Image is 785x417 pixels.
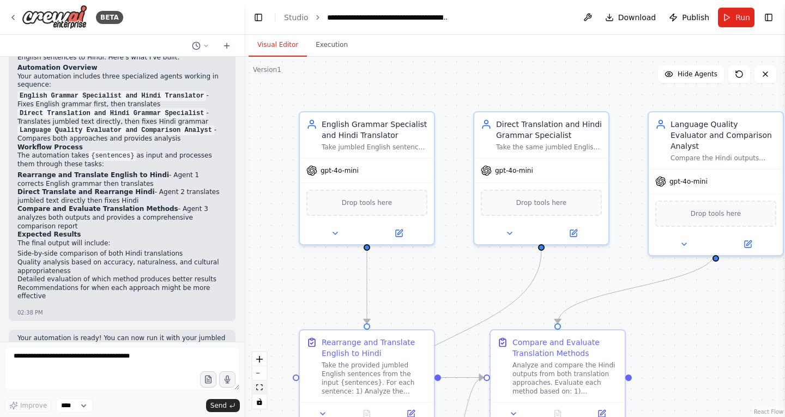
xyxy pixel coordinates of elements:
div: BETA [96,11,123,24]
li: Recommendations for when each approach might be more effective [17,284,227,301]
div: React Flow controls [252,352,267,409]
button: zoom out [252,366,267,380]
span: gpt-4o-mini [669,177,708,186]
span: Hide Agents [678,70,717,78]
p: The automation takes as input and processes them through these tasks: [17,152,227,169]
button: Improve [4,398,52,413]
g: Edge from f6af0f5f-f478-4a34-a6d2-ec466c5e7726 to aa8508f8-8f19-4b55-a20a-21b2571d9be2 [361,251,372,323]
button: Open in side panel [368,227,430,240]
li: - Agent 1 corrects English grammar then translates [17,171,227,188]
button: Visual Editor [249,34,307,57]
strong: Rearrange and Translate English to Hindi [17,171,169,179]
div: Rearrange and Translate English to Hindi [322,337,427,359]
p: Your automation is ready! You can now run it with your jumbled English sentences to see which tra... [17,334,227,368]
code: English Grammar Specialist and Hindi Translator [17,91,206,101]
li: Detailed evaluation of which method produces better results [17,275,227,284]
button: Send [206,399,240,412]
button: toggle interactivity [252,395,267,409]
div: 02:38 PM [17,309,43,317]
button: Hide left sidebar [251,10,266,25]
div: Take the provided jumbled English sentences from the input {sentences}. For each sentence: 1) Ana... [322,361,427,396]
span: gpt-4o-mini [495,166,533,175]
nav: breadcrumb [284,12,450,23]
div: English Grammar Specialist and Hindi Translator [322,119,427,141]
div: Compare the Hindi outputs from both translation approaches, evaluate which version is more accura... [671,154,776,162]
li: - Agent 3 analyzes both outputs and provides a comprehensive comparison report [17,205,227,231]
button: Publish [665,8,714,27]
div: Direct Translation and Hindi Grammar SpecialistTake the same jumbled English sentences, directly ... [473,111,609,245]
span: Improve [20,401,47,410]
li: - Agent 2 translates jumbled text directly then fixes Hindi [17,188,227,205]
a: Studio [284,13,309,22]
strong: Expected Results [17,231,81,238]
div: Take jumbled English sentences as input, correctly rearrange each sentence into proper English gr... [322,143,427,152]
button: Start a new chat [218,39,235,52]
span: Download [618,12,656,23]
span: Run [735,12,750,23]
button: Open in side panel [717,238,778,251]
div: Analyze and compare the Hindi outputs from both translation approaches. Evaluate each method base... [512,361,618,396]
li: - Translates jumbled text directly, then fixes Hindi grammar [17,109,227,126]
strong: Automation Overview [17,64,97,71]
strong: Workflow Process [17,143,83,151]
button: Run [718,8,754,27]
button: Click to speak your automation idea [219,371,235,388]
code: {sentences} [89,151,136,161]
div: Direct Translation and Hindi Grammar Specialist [496,119,602,141]
li: - Compares both approaches and provides analysis [17,126,227,143]
strong: Direct Translate and Rearrange Hindi [17,188,155,196]
div: Take the same jumbled English sentences, directly translate the jumbled text into Hindi without r... [496,143,602,152]
img: Logo [22,5,87,29]
li: Quality analysis based on accuracy, naturalness, and cultural appropriateness [17,258,227,275]
button: Execution [307,34,357,57]
a: React Flow attribution [754,409,783,415]
span: Drop tools here [691,208,741,219]
p: Your automation includes three specialized agents working in sequence: [17,72,227,89]
div: Version 1 [253,65,281,74]
div: English Grammar Specialist and Hindi TranslatorTake jumbled English sentences as input, correctly... [299,111,435,245]
button: Upload files [200,371,216,388]
button: fit view [252,380,267,395]
button: Hide Agents [658,65,724,83]
span: gpt-4o-mini [321,166,359,175]
strong: Compare and Evaluate Translation Methods [17,205,178,213]
p: The final output will include: [17,239,227,248]
code: Direct Translation and Hindi Grammar Specialist [17,108,206,118]
button: Open in side panel [542,227,604,240]
span: Publish [682,12,709,23]
g: Edge from aa8508f8-8f19-4b55-a20a-21b2571d9be2 to a0c6a288-e898-4315-8628-2699a1edd8ca [441,372,484,383]
span: Drop tools here [342,197,392,208]
button: Download [601,8,661,27]
code: Language Quality Evaluator and Comparison Analyst [17,125,214,135]
li: Side-by-side comparison of both Hindi translations [17,250,227,258]
div: Compare and Evaluate Translation Methods [512,337,618,359]
button: Show right sidebar [761,10,776,25]
li: - Fixes English grammar first, then translates [17,92,227,109]
g: Edge from 462513f4-87c2-49fa-b2f2-a5c038580e7a to a0c6a288-e898-4315-8628-2699a1edd8ca [552,251,721,323]
div: Language Quality Evaluator and Comparison AnalystCompare the Hindi outputs from both translation ... [648,111,784,256]
span: Drop tools here [516,197,567,208]
button: zoom in [252,352,267,366]
span: Send [210,401,227,410]
button: Switch to previous chat [188,39,214,52]
div: Language Quality Evaluator and Comparison Analyst [671,119,776,152]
